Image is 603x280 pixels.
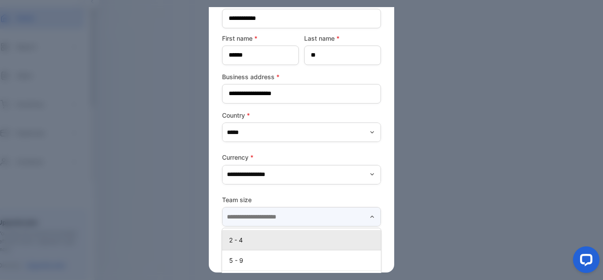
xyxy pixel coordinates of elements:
[222,34,299,43] label: First name
[304,34,381,43] label: Last name
[229,256,377,265] p: 5 - 9
[229,235,377,245] p: 2 - 4
[222,153,381,162] label: Currency
[222,195,381,204] label: Team size
[566,243,603,280] iframe: LiveChat chat widget
[222,72,381,81] label: Business address
[222,111,381,120] label: Country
